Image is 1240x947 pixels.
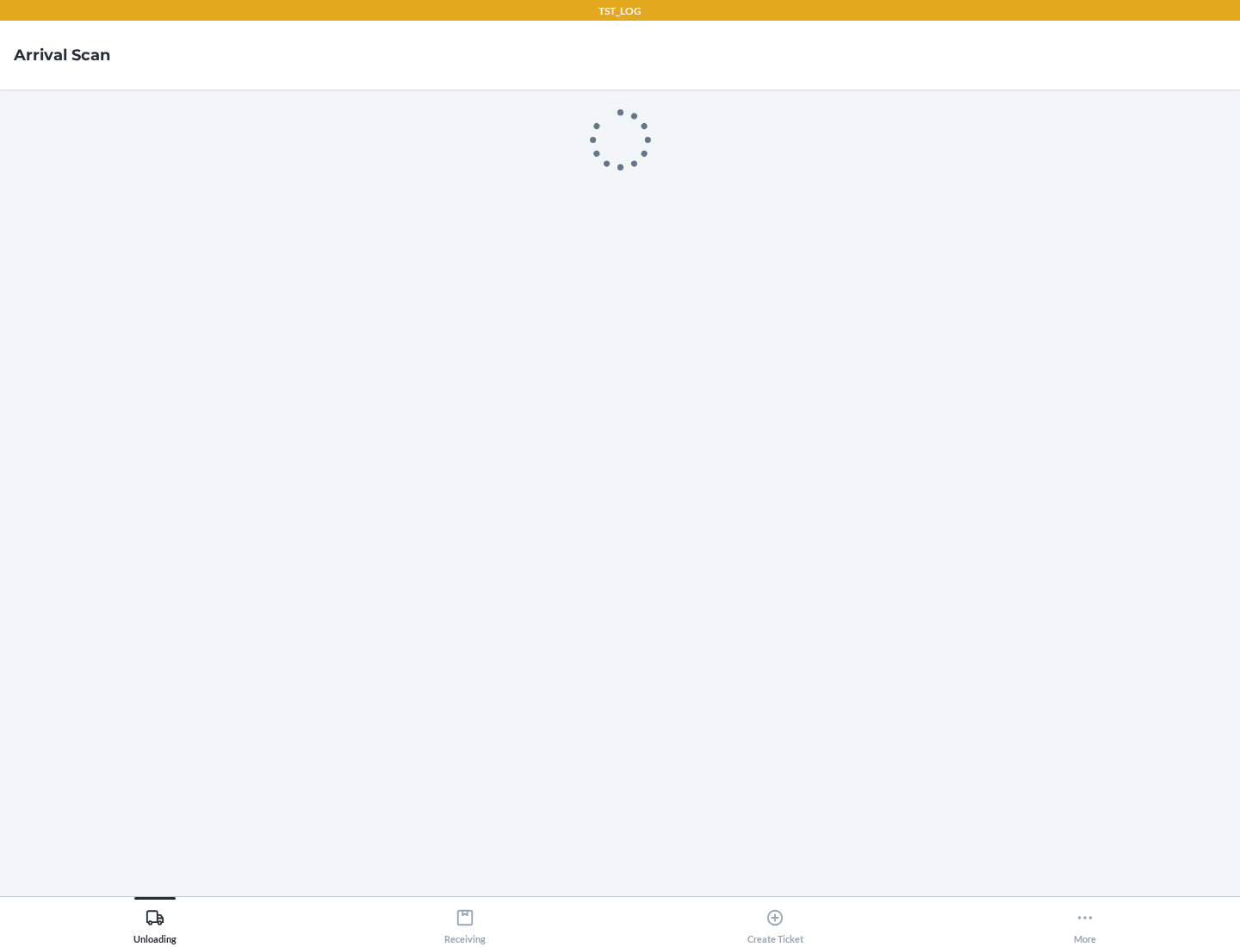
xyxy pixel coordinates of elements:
[930,897,1240,944] button: More
[444,901,486,944] div: Receiving
[133,901,177,944] div: Unloading
[14,44,110,66] h4: Arrival Scan
[747,901,803,944] div: Create Ticket
[620,897,930,944] button: Create Ticket
[598,3,642,19] p: TST_LOG
[1074,901,1096,944] div: More
[310,897,620,944] button: Receiving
